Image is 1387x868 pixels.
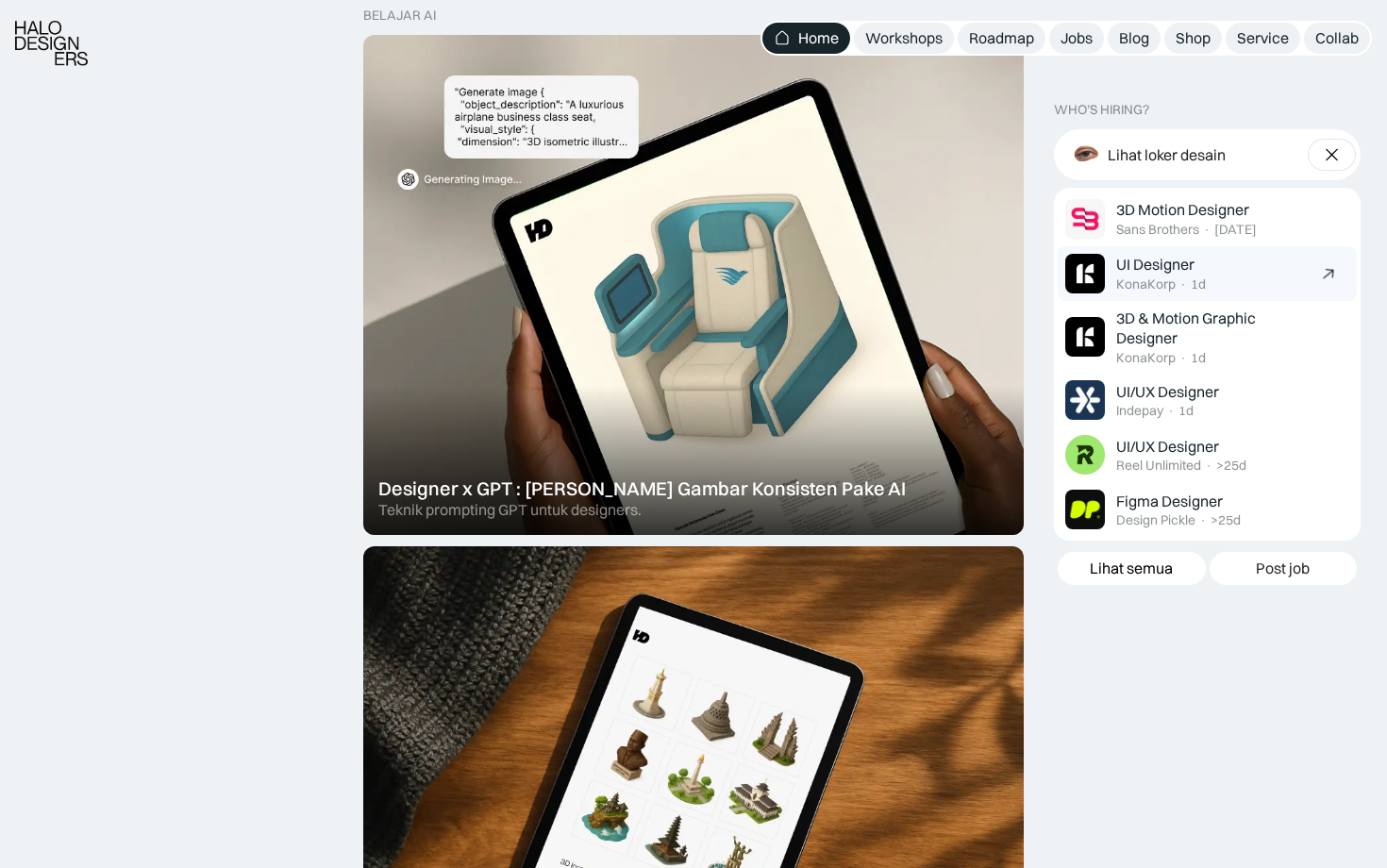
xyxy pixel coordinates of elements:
a: Collab [1304,23,1370,54]
div: KonaKorp [1116,276,1176,292]
div: 3D Motion Designer [1116,200,1249,220]
div: Design Pickle [1116,512,1195,528]
div: Lihat semua [1090,559,1173,578]
div: · [1179,276,1187,292]
div: Home [798,28,839,48]
a: Roadmap [958,23,1045,54]
a: Designer x GPT : [PERSON_NAME] Gambar Konsisten Pake AITeknik prompting GPT untuk designers. [363,35,1024,535]
div: · [1179,350,1187,366]
div: 1d [1191,350,1206,366]
div: Service [1237,28,1289,48]
div: 1d [1191,276,1206,292]
div: · [1199,512,1207,528]
a: Job Image3D Motion DesignerSans Brothers·[DATE] [1058,192,1357,246]
a: Job ImageFigma DesignerDesign Pickle·>25d [1058,482,1357,537]
a: Job Image3D & Motion Graphic DesignerKonaKorp·1d [1058,301,1357,373]
a: Blog [1108,23,1161,54]
div: · [1203,222,1211,238]
div: KonaKorp [1116,350,1176,366]
a: Home [762,23,850,54]
div: Sans Brothers [1116,222,1199,238]
div: Post job [1256,559,1310,578]
div: · [1167,403,1175,419]
img: Job Image [1065,380,1105,420]
div: Figma Designer [1116,492,1223,511]
a: Lihat semua [1058,552,1206,585]
div: Reel Unlimited [1116,458,1201,474]
div: UI/UX Designer [1116,382,1219,402]
div: >25d [1216,458,1246,474]
div: belajar ai [363,8,436,24]
div: Workshops [865,28,943,48]
div: UI Designer [1116,255,1195,275]
img: Job Image [1065,490,1105,529]
a: Job ImageUI/UX DesignerIndepay·1d [1058,373,1357,427]
img: Job Image [1065,199,1105,239]
div: 3D & Motion Graphic Designer [1116,309,1310,348]
div: Collab [1315,28,1359,48]
div: Blog [1119,28,1149,48]
a: Job ImageUI/UX DesignerReel Unlimited·>25d [1058,427,1357,482]
div: Roadmap [969,28,1034,48]
a: Workshops [854,23,954,54]
div: · [1205,458,1212,474]
img: Job Image [1065,254,1105,293]
div: [DATE] [1214,222,1257,238]
div: Lihat loker desain [1108,145,1226,165]
div: 1d [1178,403,1194,419]
a: Job ImageUI DesignerKonaKorp·1d [1058,246,1357,301]
a: Jobs [1049,23,1104,54]
div: Jobs [1061,28,1093,48]
img: Job Image [1065,435,1105,475]
div: Indepay [1116,403,1163,419]
div: WHO’S HIRING? [1054,102,1149,118]
a: Post job [1210,552,1358,585]
div: UI/UX Designer [1116,437,1219,457]
div: Shop [1176,28,1211,48]
a: Service [1226,23,1300,54]
img: Job Image [1065,317,1105,357]
div: >25d [1211,512,1241,528]
a: Shop [1164,23,1222,54]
